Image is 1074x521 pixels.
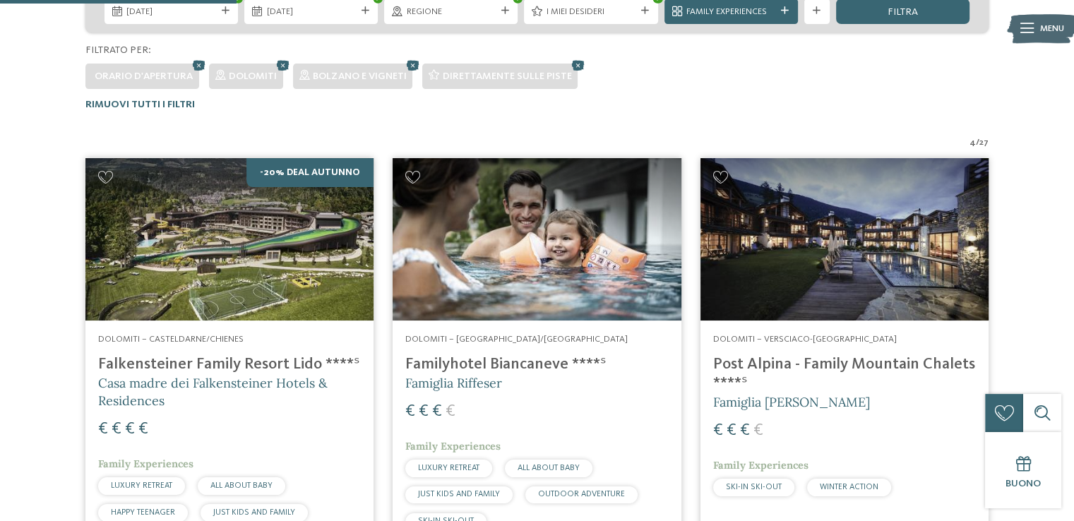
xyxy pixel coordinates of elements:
h4: Post Alpina - Family Mountain Chalets ****ˢ [713,355,976,393]
img: Cercate un hotel per famiglie? Qui troverete solo i migliori! [85,158,374,321]
span: € [98,421,108,438]
span: 4 [969,136,976,149]
span: / [976,136,979,149]
span: Family Experiences [98,457,193,470]
span: HAPPY TEENAGER [111,508,175,517]
span: Casa madre dei Falkensteiner Hotels & Residences [98,375,328,409]
span: LUXURY RETREAT [418,464,479,472]
span: Bolzano e vigneti [313,71,406,81]
span: € [740,422,750,439]
span: Family Experiences [686,6,775,18]
a: Buono [985,432,1061,508]
span: € [713,422,723,439]
span: € [446,403,455,420]
span: Direttamente sulle piste [442,71,571,81]
span: 27 [979,136,989,149]
span: Dolomiti – Casteldarne/Chienes [98,335,244,344]
span: Dolomiti [229,71,277,81]
span: Famiglia Riffeser [405,375,502,391]
span: Orario d'apertura [95,71,193,81]
span: filtra [888,7,918,17]
span: € [138,421,148,438]
span: Family Experiences [713,459,809,472]
span: € [419,403,429,420]
span: € [125,421,135,438]
span: OUTDOOR ADVENTURE [538,490,625,498]
span: € [727,422,736,439]
h4: Falkensteiner Family Resort Lido ****ˢ [98,355,361,374]
span: € [405,403,415,420]
span: € [432,403,442,420]
img: Post Alpina - Family Mountain Chalets ****ˢ [700,158,989,321]
span: Filtrato per: [85,45,151,55]
h4: Familyhotel Biancaneve ****ˢ [405,355,668,374]
img: Cercate un hotel per famiglie? Qui troverete solo i migliori! [393,158,681,321]
span: I miei desideri [547,6,636,18]
span: Rimuovi tutti i filtri [85,100,195,109]
span: Dolomiti – Versciaco-[GEOGRAPHIC_DATA] [713,335,897,344]
span: WINTER ACTION [820,483,878,491]
span: Family Experiences [405,440,501,453]
span: LUXURY RETREAT [111,481,172,490]
span: Buono [1006,479,1041,489]
span: ALL ABOUT BABY [210,481,273,490]
span: Dolomiti – [GEOGRAPHIC_DATA]/[GEOGRAPHIC_DATA] [405,335,628,344]
span: Famiglia [PERSON_NAME] [713,394,870,410]
span: ALL ABOUT BABY [518,464,580,472]
span: JUST KIDS AND FAMILY [418,490,500,498]
span: JUST KIDS AND FAMILY [213,508,295,517]
span: SKI-IN SKI-OUT [726,483,782,491]
span: Regione [407,6,496,18]
span: [DATE] [267,6,356,18]
span: € [112,421,121,438]
span: [DATE] [126,6,215,18]
span: € [753,422,763,439]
